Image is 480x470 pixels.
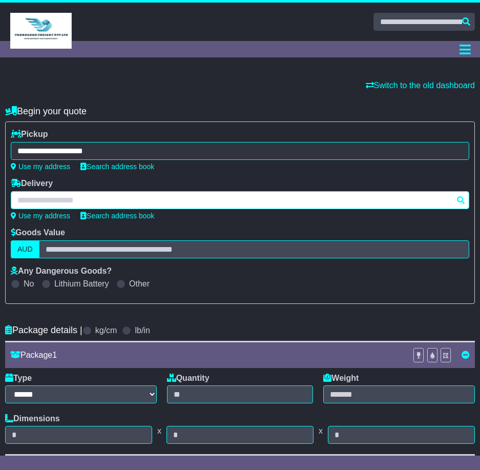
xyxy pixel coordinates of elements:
[5,414,60,423] label: Dimensions
[5,106,475,117] h4: Begin your quote
[10,13,72,49] img: Thorogood Freight Pty Ltd
[11,191,469,209] typeahead: Please provide city
[135,325,150,335] label: lb/in
[167,373,210,383] label: Quantity
[5,373,32,383] label: Type
[11,228,65,237] label: Goods Value
[11,212,70,220] a: Use my address
[11,240,39,258] label: AUD
[11,178,53,188] label: Delivery
[80,162,154,171] a: Search address book
[462,351,470,359] a: Remove this item
[11,162,70,171] a: Use my address
[52,351,57,359] span: 1
[80,212,154,220] a: Search address book
[95,325,117,335] label: kg/cm
[5,325,82,336] h4: Package details |
[54,279,109,289] label: Lithium Battery
[152,426,166,436] span: x
[11,129,48,139] label: Pickup
[323,373,359,383] label: Weight
[24,279,34,289] label: No
[11,266,112,276] label: Any Dangerous Goods?
[455,41,475,57] button: Toggle navigation
[314,426,328,436] span: x
[5,350,408,360] div: Package
[129,279,150,289] label: Other
[366,81,475,90] a: Switch to the old dashboard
